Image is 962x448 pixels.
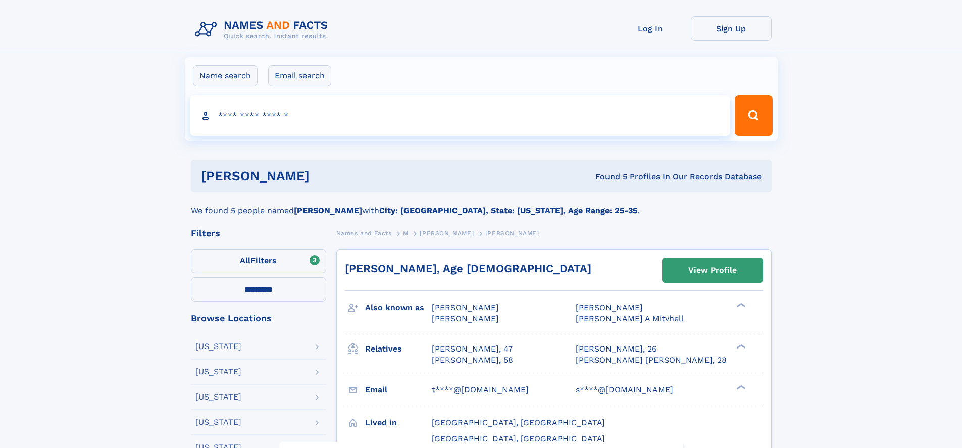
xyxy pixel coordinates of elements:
[403,230,409,237] span: M
[663,258,763,282] a: View Profile
[294,206,362,215] b: [PERSON_NAME]
[268,65,331,86] label: Email search
[691,16,772,41] a: Sign Up
[734,302,746,309] div: ❯
[365,340,432,358] h3: Relatives
[365,381,432,399] h3: Email
[191,314,326,323] div: Browse Locations
[365,414,432,431] h3: Lived in
[193,65,258,86] label: Name search
[688,259,737,282] div: View Profile
[576,314,684,323] span: [PERSON_NAME] A Mitvhell
[191,16,336,43] img: Logo Names and Facts
[191,249,326,273] label: Filters
[195,393,241,401] div: [US_STATE]
[734,384,746,390] div: ❯
[420,230,474,237] span: [PERSON_NAME]
[576,343,657,355] a: [PERSON_NAME], 26
[576,355,727,366] a: [PERSON_NAME] [PERSON_NAME], 28
[195,342,241,351] div: [US_STATE]
[345,262,591,275] a: [PERSON_NAME], Age [DEMOGRAPHIC_DATA]
[240,256,250,265] span: All
[191,229,326,238] div: Filters
[379,206,637,215] b: City: [GEOGRAPHIC_DATA], State: [US_STATE], Age Range: 25-35
[365,299,432,316] h3: Also known as
[432,343,513,355] a: [PERSON_NAME], 47
[485,230,539,237] span: [PERSON_NAME]
[432,314,499,323] span: [PERSON_NAME]
[190,95,731,136] input: search input
[403,227,409,239] a: M
[195,418,241,426] div: [US_STATE]
[195,368,241,376] div: [US_STATE]
[735,95,772,136] button: Search Button
[201,170,452,182] h1: [PERSON_NAME]
[432,434,605,443] span: [GEOGRAPHIC_DATA], [GEOGRAPHIC_DATA]
[452,171,762,182] div: Found 5 Profiles In Our Records Database
[734,343,746,350] div: ❯
[432,303,499,312] span: [PERSON_NAME]
[191,192,772,217] div: We found 5 people named with .
[576,303,643,312] span: [PERSON_NAME]
[420,227,474,239] a: [PERSON_NAME]
[432,355,513,366] a: [PERSON_NAME], 58
[336,227,392,239] a: Names and Facts
[610,16,691,41] a: Log In
[432,418,605,427] span: [GEOGRAPHIC_DATA], [GEOGRAPHIC_DATA]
